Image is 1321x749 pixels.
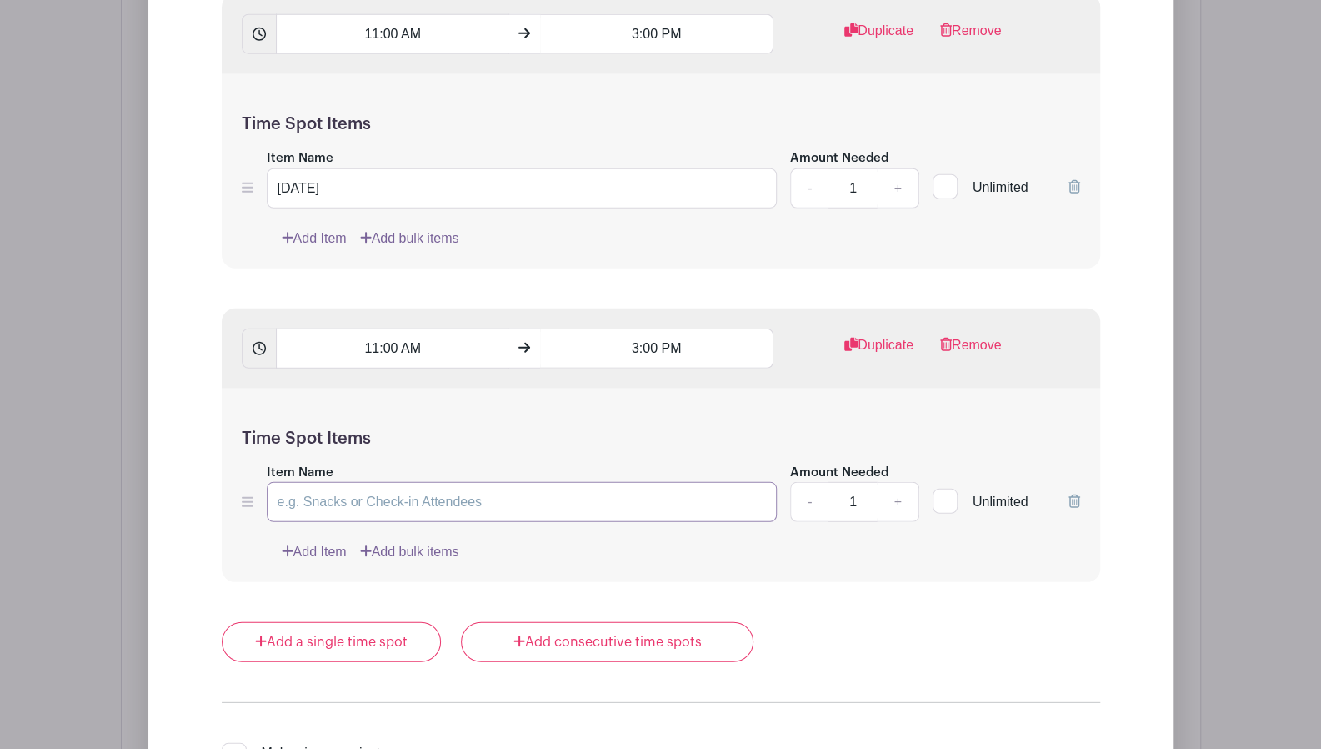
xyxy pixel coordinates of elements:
h5: Time Spot Items [242,429,1080,449]
input: e.g. Snacks or Check-in Attendees [267,168,778,209]
a: Duplicate [844,21,913,54]
a: - [790,482,828,522]
a: Add Item [282,229,347,249]
a: + [877,482,918,522]
input: Set Start Time [276,14,509,54]
h5: Time Spot Items [242,114,1080,134]
label: Amount Needed [790,149,888,168]
a: Add Item [282,542,347,562]
label: Item Name [267,149,333,168]
a: + [877,168,918,209]
a: Remove [940,335,1002,369]
a: Add consecutive time spots [461,622,753,662]
a: - [790,168,828,209]
input: e.g. Snacks or Check-in Attendees [267,482,778,522]
span: Unlimited [973,495,1028,509]
span: Unlimited [973,180,1028,194]
a: Duplicate [844,335,913,369]
input: Set End Time [540,14,773,54]
label: Item Name [267,464,333,483]
a: Remove [940,21,1002,54]
input: Set Start Time [276,329,509,369]
a: Add bulk items [360,229,459,249]
label: Amount Needed [790,464,888,483]
a: Add bulk items [360,542,459,562]
a: Add a single time spot [222,622,442,662]
input: Set End Time [540,329,773,369]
